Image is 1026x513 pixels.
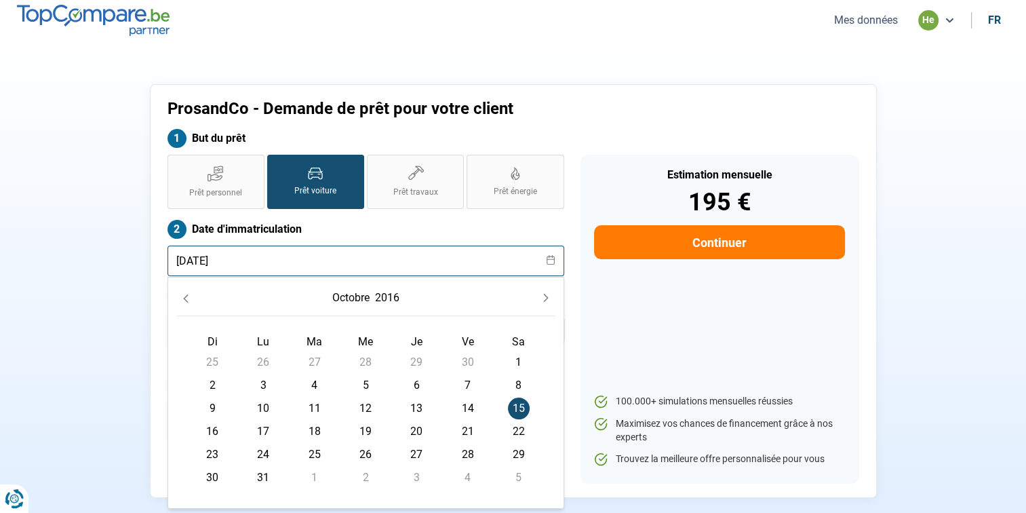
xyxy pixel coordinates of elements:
button: Next Month [536,288,555,307]
span: 31 [252,467,274,489]
td: 5 [493,466,544,489]
span: Di [208,335,218,348]
span: 28 [457,444,479,465]
td: 30 [187,466,238,489]
button: Choose Month [330,286,372,310]
span: 25 [304,444,325,465]
td: 20 [391,420,442,443]
span: Ve [462,335,474,348]
span: Sa [512,335,525,348]
span: 25 [201,351,223,373]
td: 1 [289,466,340,489]
span: 11 [304,398,325,419]
label: But du prêt [167,129,564,148]
span: 12 [355,398,376,419]
span: 24 [252,444,274,465]
td: 19 [340,420,391,443]
span: 23 [201,444,223,465]
span: 1 [304,467,325,489]
td: 6 [391,374,442,397]
span: 3 [406,467,427,489]
td: 25 [289,443,340,466]
span: 18 [304,421,325,442]
span: 6 [406,375,427,396]
td: 8 [493,374,544,397]
span: Prêt personnel [189,187,242,199]
span: 29 [508,444,530,465]
span: 5 [508,467,530,489]
td: 1 [493,351,544,374]
span: 17 [252,421,274,442]
span: 15 [508,398,530,419]
span: Prêt voiture [294,185,336,197]
td: 30 [442,351,493,374]
li: Trouvez la meilleure offre personnalisée pour vous [594,453,844,466]
td: 5 [340,374,391,397]
span: 26 [355,444,376,465]
td: 13 [391,397,442,420]
span: 27 [304,351,325,373]
td: 29 [493,443,544,466]
span: Me [358,335,373,348]
td: 7 [442,374,493,397]
li: 100.000+ simulations mensuelles réussies [594,395,844,408]
td: 26 [340,443,391,466]
span: 2 [355,467,376,489]
span: 1 [508,351,530,373]
td: 28 [442,443,493,466]
td: 22 [493,420,544,443]
td: 4 [442,466,493,489]
td: 9 [187,397,238,420]
span: 27 [406,444,427,465]
td: 27 [289,351,340,374]
td: 2 [340,466,391,489]
span: 21 [457,421,479,442]
span: Prêt travaux [393,187,438,198]
td: 11 [289,397,340,420]
td: 17 [238,420,289,443]
input: jj/mm/aaaa [167,246,564,276]
h1: ProsandCo - Demande de prêt pour votre client [167,99,682,119]
span: 16 [201,421,223,442]
span: 26 [252,351,274,373]
div: 195 € [594,190,844,214]
td: 4 [289,374,340,397]
span: 7 [457,375,479,396]
td: 12 [340,397,391,420]
div: Choose Date [167,277,564,509]
span: Lu [257,335,269,348]
td: 27 [391,443,442,466]
button: Previous Month [176,288,195,307]
span: 22 [508,421,530,442]
td: 3 [238,374,289,397]
div: Estimation mensuelle [594,170,844,180]
span: 30 [201,467,223,489]
td: 2 [187,374,238,397]
td: 21 [442,420,493,443]
span: 19 [355,421,376,442]
span: Ma [307,335,322,348]
span: 2 [201,375,223,396]
span: Prêt énergie [494,186,537,197]
button: Continuer [594,225,844,259]
td: 10 [238,397,289,420]
div: he [918,10,939,31]
div: fr [988,14,1001,26]
label: Date d'immatriculation [167,220,564,239]
td: 14 [442,397,493,420]
td: 26 [238,351,289,374]
span: 14 [457,398,479,419]
span: 8 [508,375,530,396]
td: 31 [238,466,289,489]
td: 18 [289,420,340,443]
td: 3 [391,466,442,489]
span: 9 [201,398,223,419]
span: Je [411,335,422,348]
span: 5 [355,375,376,396]
img: TopCompare.be [17,5,170,35]
button: Mes données [830,13,902,27]
span: 3 [252,375,274,396]
td: 23 [187,443,238,466]
td: 29 [391,351,442,374]
td: 25 [187,351,238,374]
